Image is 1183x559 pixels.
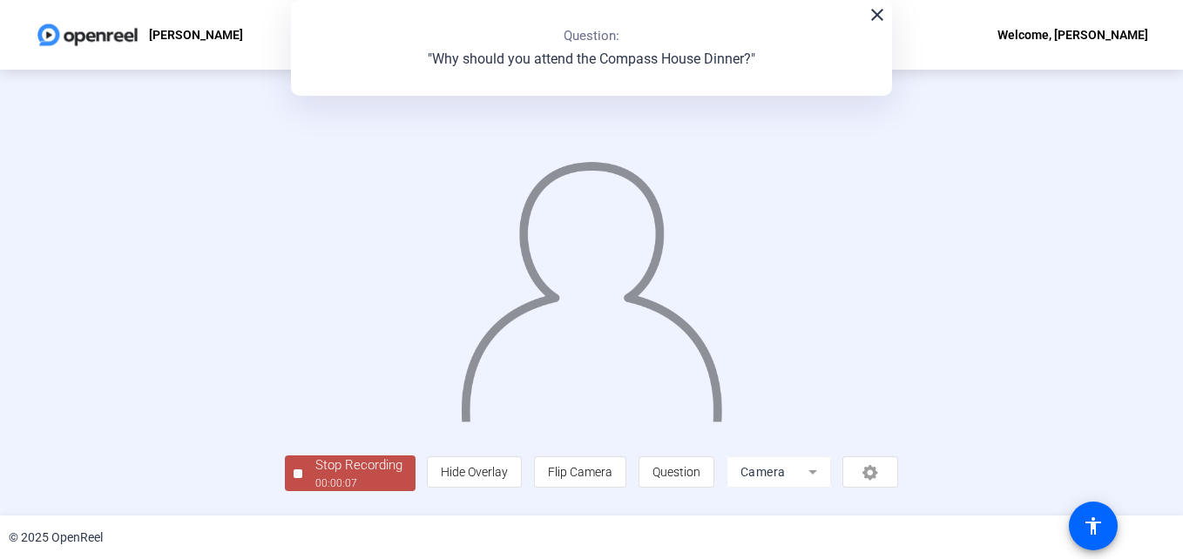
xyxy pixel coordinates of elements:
button: Hide Overlay [427,456,522,488]
p: [PERSON_NAME] [149,24,243,45]
span: Hide Overlay [441,465,508,479]
mat-icon: accessibility [1083,515,1104,536]
button: Stop Recording00:00:07 [285,455,416,491]
div: © 2025 OpenReel [9,529,103,547]
p: Question: [564,26,619,46]
button: Flip Camera [534,456,626,488]
mat-icon: close [867,4,888,25]
div: 00:00:07 [315,475,402,491]
img: OpenReel logo [35,17,140,52]
div: Welcome, [PERSON_NAME] [997,24,1148,45]
img: overlay [459,146,725,422]
span: Flip Camera [548,465,612,479]
button: Question [639,456,714,488]
span: Question [652,465,700,479]
p: "Why should you attend the Compass House Dinner?" [428,49,755,70]
div: Stop Recording [315,455,402,475]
